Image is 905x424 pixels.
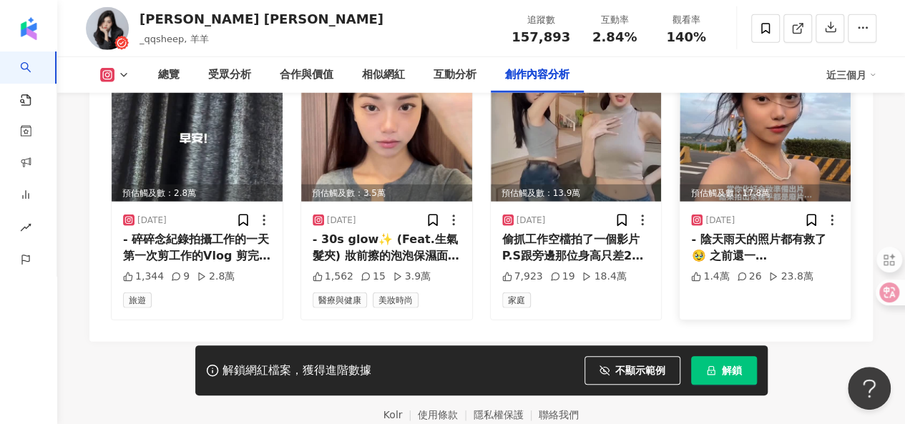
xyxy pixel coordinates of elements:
[361,270,386,284] div: 15
[140,10,383,28] div: [PERSON_NAME] [PERSON_NAME]
[222,363,371,378] div: 解鎖網紅檔案，獲得進階數據
[313,232,461,264] div: - 30s glow✨ (Feat.生氣髮夾) 妝前擦的泡泡保濕面膜 不知道的情況下以為是要洗臉🤣🫧
[123,270,164,284] div: 1,344
[550,270,575,284] div: 19
[362,66,405,84] div: 相似網紅
[502,232,650,264] div: 偷抓工作空檔拍了一個影片 P.S跟旁邊那位身高只差2公分 但體重差了10公斤的合理嗎 留言叫他給我去吃飯！
[301,74,472,202] img: post-image
[20,213,31,245] span: rise
[539,409,579,420] a: 聯絡我們
[140,34,209,44] span: _qqsheep, 羊羊
[706,365,716,375] span: lock
[691,270,729,284] div: 1.4萬
[691,356,757,385] button: 解鎖
[826,64,876,87] div: 近三個月
[474,409,539,420] a: 隱私權保護
[680,74,851,202] div: post-image預估觸及數：17.8萬
[680,184,851,202] div: 預估觸及數：17.8萬
[722,365,742,376] span: 解鎖
[502,270,543,284] div: 7,923
[123,232,271,264] div: - 碎碎念紀錄拍攝工作的一天 第一次剪工作的Vlog 剪完發現一整天好充實(￣▽￣)
[680,74,851,202] img: post-image
[208,66,251,84] div: 受眾分析
[197,270,235,284] div: 2.8萬
[705,215,735,227] div: [DATE]
[491,184,662,202] div: 預估觸及數：13.9萬
[582,270,626,284] div: 18.4萬
[301,184,472,202] div: 預估觸及數：3.5萬
[587,13,642,27] div: 互動率
[112,74,283,202] img: post-image
[659,13,713,27] div: 觀看率
[666,30,706,44] span: 140%
[491,74,662,202] div: post-image預估觸及數：13.9萬
[737,270,762,284] div: 26
[373,292,419,308] span: 美妝時尚
[505,66,569,84] div: 創作內容分析
[418,409,474,420] a: 使用條款
[512,29,570,44] span: 157,893
[112,184,283,202] div: 預估觸及數：2.8萬
[502,292,531,308] span: 家庭
[512,13,570,27] div: 追蹤數
[517,215,546,227] div: [DATE]
[86,7,129,50] img: KOL Avatar
[327,215,356,227] div: [DATE]
[123,292,152,308] span: 旅遊
[17,17,40,40] img: logo icon
[491,74,662,202] img: post-image
[393,270,431,284] div: 3.9萬
[171,270,190,284] div: 9
[112,74,283,202] div: post-image預估觸及數：2.8萬
[434,66,476,84] div: 互動分析
[313,292,367,308] span: 醫療與健康
[615,365,665,376] span: 不顯示範例
[280,66,333,84] div: 合作與價值
[301,74,472,202] div: post-image預估觸及數：3.5萬
[768,270,813,284] div: 23.8萬
[20,51,49,107] a: search
[383,409,418,420] a: Kolr
[313,270,353,284] div: 1,562
[584,356,680,385] button: 不顯示範例
[592,30,637,44] span: 2.84%
[691,232,839,264] div: - 陰天雨天的照片都有救了🥹 之前還一[PERSON_NAME]張把天空化藍、後置陽光的光束 原來是我還沒跟上科技的進步⋯⋯⋯ @hicutapp_official #hicutapp
[158,66,180,84] div: 總覽
[137,215,167,227] div: [DATE]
